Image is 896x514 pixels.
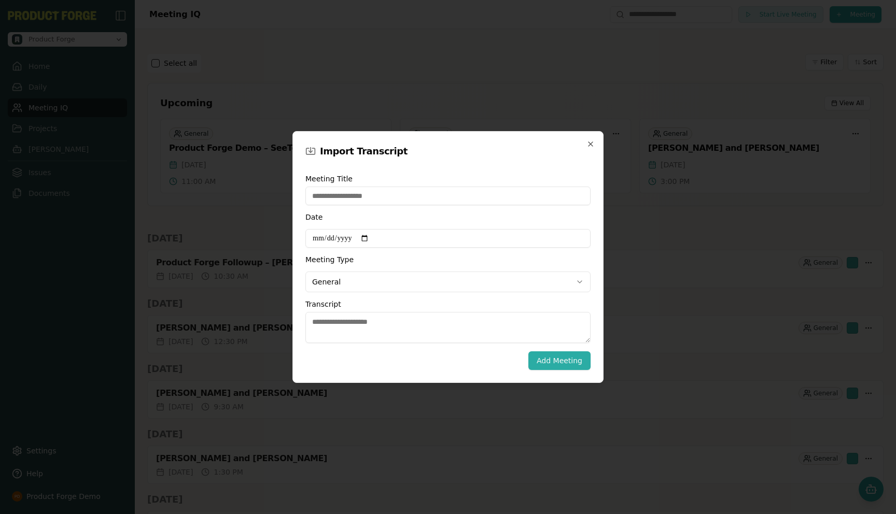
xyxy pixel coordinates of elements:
label: Transcript [305,301,405,308]
label: Meeting Title [305,175,591,182]
h2: Import Transcript [320,144,408,159]
label: Meeting Type [305,256,440,263]
button: Add Meeting [528,351,591,370]
label: Date [305,213,440,221]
